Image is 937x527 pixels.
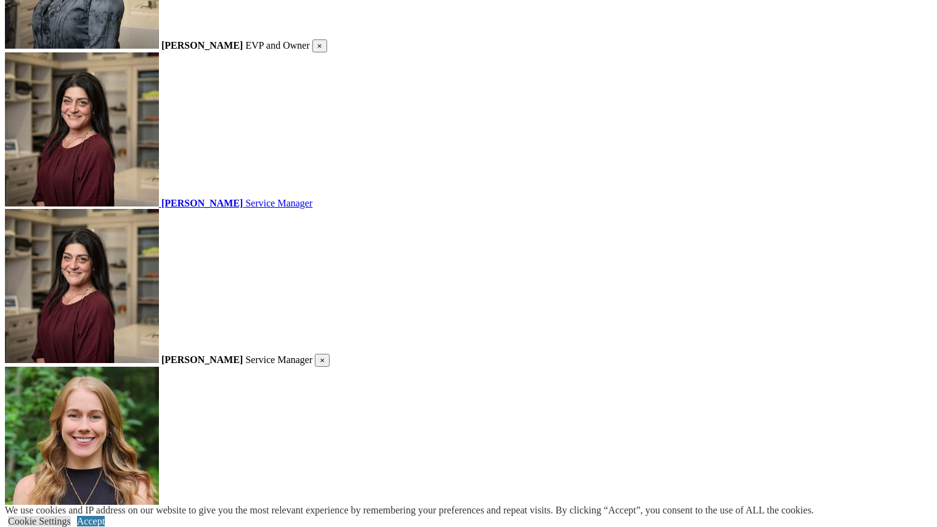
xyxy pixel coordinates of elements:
span: EVP and Owner [245,40,309,51]
a: picture of a closet factory employee [PERSON_NAME] Service Manager [5,52,932,209]
button: Close [315,354,330,367]
strong: [PERSON_NAME] [161,354,243,365]
span: Service Manager [245,354,312,365]
span: × [320,356,325,365]
img: picture of a closet factory employee [5,209,159,363]
button: Close [312,39,327,52]
img: closet factory designer Kerri Cossette [5,367,159,521]
div: We use cookies and IP address on our website to give you the most relevant experience by remember... [5,505,814,516]
span: Service Manager [245,198,312,208]
strong: [PERSON_NAME] [161,198,243,208]
span: × [317,41,322,51]
a: Cookie Settings [8,516,71,526]
img: picture of a closet factory employee [5,52,159,206]
a: Accept [77,516,105,526]
a: closet factory designer Kerri Cossette [PERSON_NAME] Design Consultant [5,367,932,523]
strong: [PERSON_NAME] [161,40,243,51]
